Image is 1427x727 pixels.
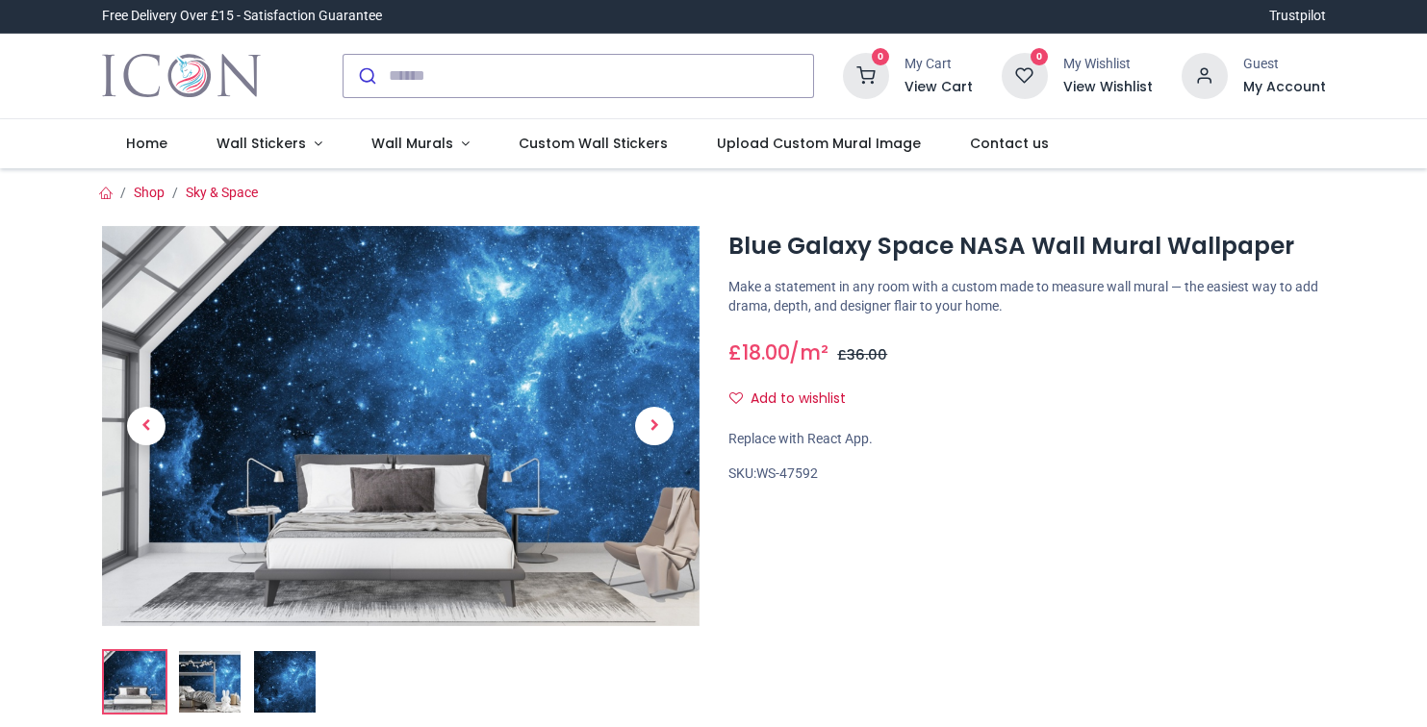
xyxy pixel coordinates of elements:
p: Make a statement in any room with a custom made to measure wall mural — the easiest way to add dr... [728,278,1326,315]
img: WS-47592-03 [254,651,316,713]
span: Previous [127,407,166,445]
span: Wall Murals [371,134,453,153]
a: Wall Murals [346,119,494,169]
a: Next [609,286,699,565]
a: Logo of Icon Wall Stickers [102,49,261,103]
a: 0 [843,66,889,82]
a: My Account [1243,78,1326,97]
span: Contact us [970,134,1049,153]
span: /m² [789,338,828,366]
a: Previous [102,286,191,565]
span: Home [126,134,167,153]
a: Trustpilot [1269,7,1326,26]
span: Custom Wall Stickers [519,134,668,153]
img: Icon Wall Stickers [102,49,261,103]
div: SKU: [728,464,1326,484]
div: Replace with React App. [728,430,1326,449]
span: Next [635,407,674,445]
i: Add to wishlist [729,391,743,405]
a: View Wishlist [1063,78,1153,97]
span: £ [837,345,887,364]
div: My Wishlist [1063,55,1153,74]
img: Blue Galaxy Space NASA Wall Mural Wallpaper [102,226,700,626]
sup: 0 [872,48,890,66]
a: View Cart [905,78,973,97]
img: WS-47592-02 [179,651,241,713]
span: 18.00 [742,338,790,366]
span: Upload Custom Mural Image [717,134,921,153]
a: Shop [134,185,165,200]
span: 36.00 [847,345,887,364]
div: Free Delivery Over £15 - Satisfaction Guarantee [102,7,382,26]
span: WS-47592 [756,465,818,481]
img: Blue Galaxy Space NASA Wall Mural Wallpaper [104,651,166,713]
span: £ [728,338,790,366]
button: Add to wishlistAdd to wishlist [728,383,862,415]
div: Guest [1243,55,1326,74]
sup: 0 [1031,48,1049,66]
a: Sky & Space [186,185,258,200]
div: My Cart [905,55,973,74]
a: Wall Stickers [192,119,347,169]
span: Wall Stickers [217,134,306,153]
a: 0 [1002,66,1048,82]
button: Submit [344,55,389,97]
h1: Blue Galaxy Space NASA Wall Mural Wallpaper [728,230,1326,263]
